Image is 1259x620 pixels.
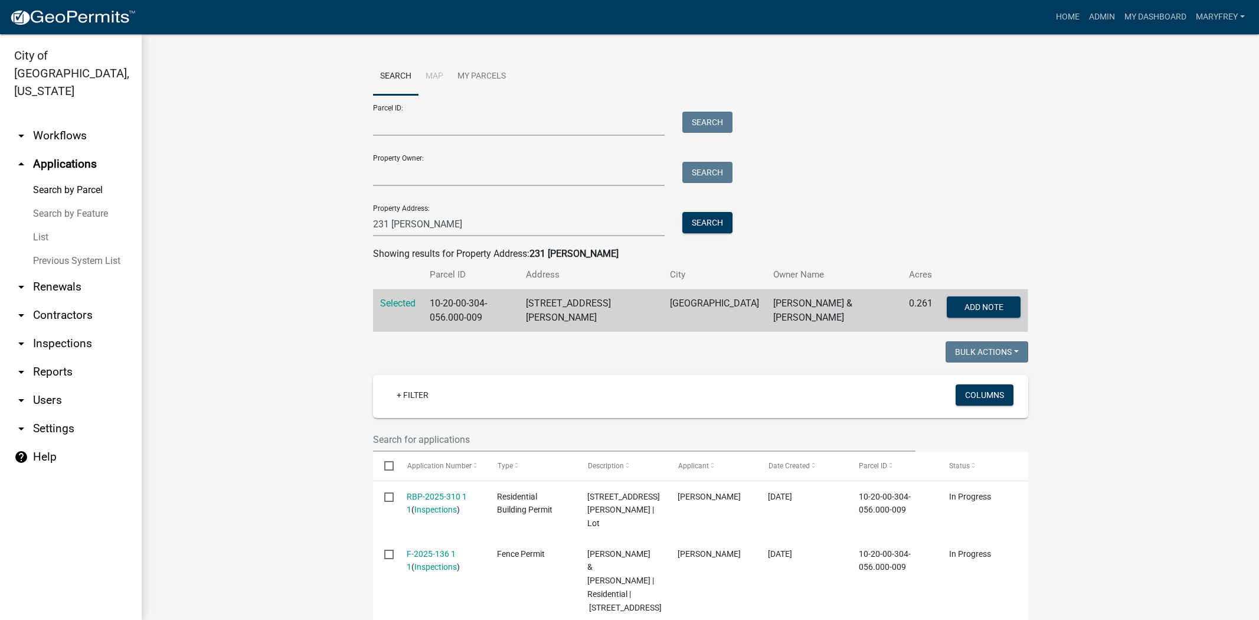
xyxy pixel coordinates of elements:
span: Keith Baisch [678,549,741,559]
a: MaryFrey [1191,6,1250,28]
a: F-2025-136 1 1 [407,549,456,572]
datatable-header-cell: Type [486,452,576,480]
td: [PERSON_NAME] & [PERSON_NAME] [766,289,902,332]
span: Status [949,462,970,470]
datatable-header-cell: Description [576,452,666,480]
i: help [14,450,28,464]
a: Home [1051,6,1084,28]
button: Bulk Actions [946,341,1028,363]
td: [GEOGRAPHIC_DATA] [663,289,766,332]
span: 231 Hopkins Lane Jeffersonville IN | Lot [587,492,660,528]
a: Inspections [414,562,457,572]
th: Owner Name [766,261,902,289]
th: City [663,261,766,289]
i: arrow_drop_down [14,129,28,143]
button: Search [682,162,732,183]
a: Inspections [414,505,457,514]
datatable-header-cell: Parcel ID [847,452,937,480]
td: 10-20-00-304-056.000-009 [423,289,519,332]
span: Residential Building Permit [497,492,552,515]
datatable-header-cell: Applicant [666,452,757,480]
a: My Parcels [450,58,513,96]
button: Search [682,112,732,133]
span: In Progress [949,549,991,559]
span: Type [497,462,512,470]
i: arrow_drop_down [14,337,28,351]
a: RBP-2025-310 1 1 [407,492,467,515]
a: Search [373,58,418,96]
span: Date Created [768,462,809,470]
button: Columns [956,384,1013,406]
i: arrow_drop_down [14,308,28,322]
div: Showing results for Property Address: [373,247,1028,261]
div: ( ) [407,547,475,575]
span: Add Note [964,302,1003,312]
span: Application Number [407,462,471,470]
div: ( ) [407,490,475,517]
span: Travis Thieneman [678,492,741,501]
strong: 231 [PERSON_NAME] [529,248,619,259]
input: Search for applications [373,428,916,452]
span: Parcel ID [859,462,887,470]
i: arrow_drop_down [14,422,28,436]
datatable-header-cell: Date Created [757,452,847,480]
button: Search [682,212,732,233]
i: arrow_drop_down [14,393,28,407]
i: arrow_drop_down [14,280,28,294]
span: Fence Permit [497,549,545,559]
td: [STREET_ADDRESS][PERSON_NAME] [519,289,662,332]
th: Parcel ID [423,261,519,289]
button: Add Note [947,296,1021,318]
a: + Filter [387,384,438,406]
i: arrow_drop_up [14,157,28,171]
a: Selected [380,298,416,309]
i: arrow_drop_down [14,365,28,379]
span: French Brian & Melissa | Residential | 3050 ELEMENT LN [587,549,662,612]
td: 0.261 [902,289,940,332]
span: Applicant [678,462,708,470]
datatable-header-cell: Select [373,452,395,480]
span: Description [587,462,623,470]
span: In Progress [949,492,991,501]
a: Admin [1084,6,1120,28]
datatable-header-cell: Application Number [395,452,486,480]
span: 08/06/2025 [768,492,792,501]
datatable-header-cell: Status [937,452,1028,480]
th: Address [519,261,662,289]
th: Acres [902,261,940,289]
span: 10-20-00-304-056.000-009 [859,492,911,515]
span: 10-20-00-304-056.000-009 [859,549,911,572]
span: 07/28/2025 [768,549,792,559]
a: My Dashboard [1120,6,1191,28]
